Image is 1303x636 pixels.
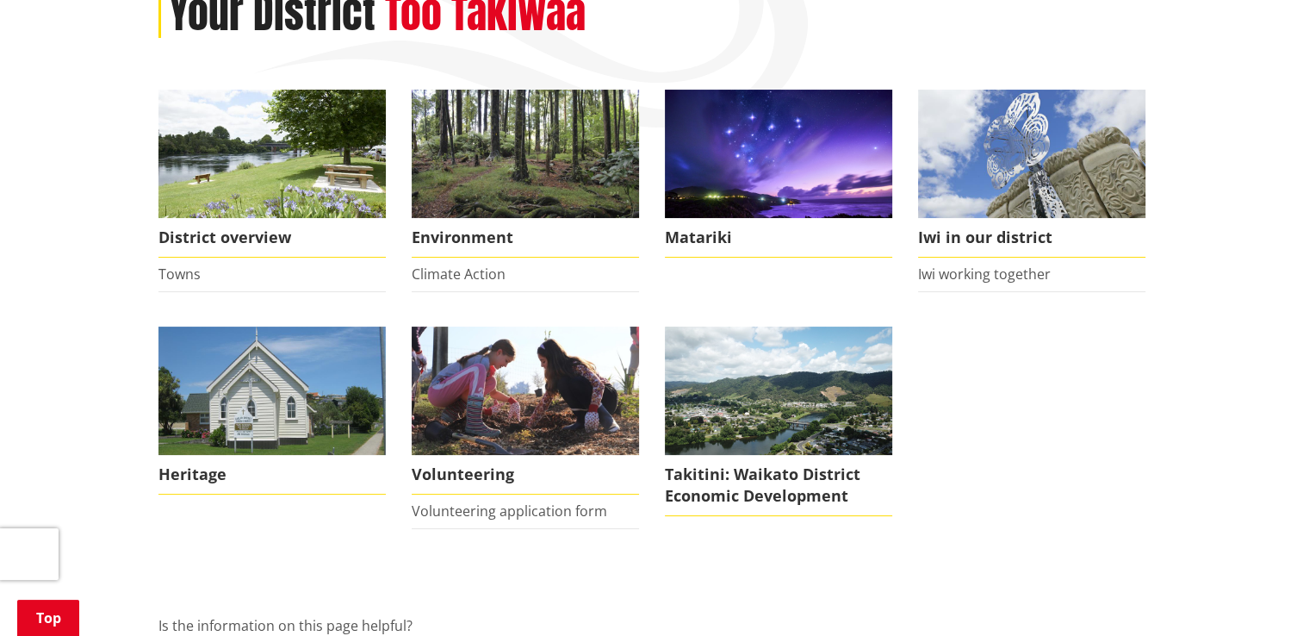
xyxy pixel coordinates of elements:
[665,90,892,258] a: Matariki
[158,327,386,455] img: Raglan Church
[412,327,639,455] img: volunteer icon
[158,615,1145,636] p: Is the information on this page helpful?
[665,455,892,516] span: Takitini: Waikato District Economic Development
[1224,564,1286,626] iframe: Messenger Launcher
[412,327,639,495] a: volunteer icon Volunteering
[158,218,386,258] span: District overview
[17,600,79,636] a: Top
[665,327,892,455] img: ngaaruawaahia
[158,327,386,495] a: Raglan Church Heritage
[665,327,892,516] a: Takitini: Waikato District Economic Development
[918,265,1051,284] a: Iwi working together
[665,90,892,218] img: Matariki over Whiaangaroa
[665,218,892,258] span: Matariki
[918,90,1145,258] a: Turangawaewae Ngaruawahia Iwi in our district
[158,455,386,495] span: Heritage
[412,502,607,521] a: Volunteering application form
[158,265,201,284] a: Towns
[918,90,1145,218] img: Turangawaewae Ngaruawahia
[412,265,506,284] a: Climate Action
[158,90,386,218] img: Ngaruawahia 0015
[918,218,1145,258] span: Iwi in our district
[412,90,639,218] img: biodiversity- Wright's Bush_16x9 crop
[158,90,386,258] a: Ngaruawahia 0015 District overview
[412,90,639,258] a: Environment
[412,218,639,258] span: Environment
[412,455,639,495] span: Volunteering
